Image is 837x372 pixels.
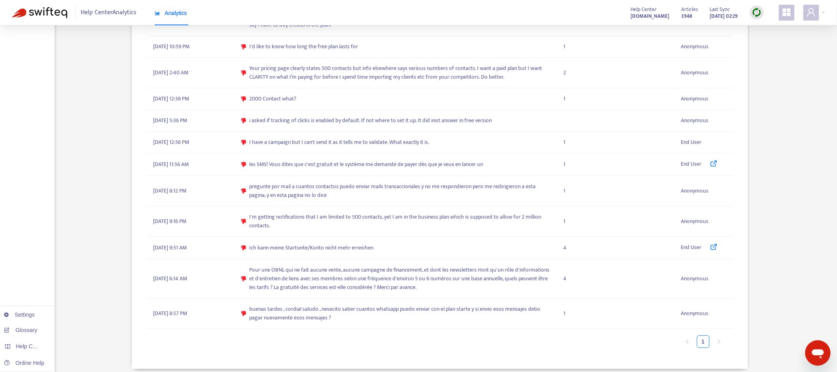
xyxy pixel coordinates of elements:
span: les SMS! Vous dites que c'est gratuit et le système me demande de payer dès que je veux en lancer un [250,160,483,169]
span: dislike [241,96,246,102]
button: left [681,335,694,348]
span: [DATE] 12:56 PM [153,138,189,147]
span: I have a campaign but I can't send it as it tells me to validate. What exactly it is. [250,138,430,147]
span: End User [681,160,701,169]
span: Anonymous [681,217,708,226]
span: 1 [564,138,566,147]
strong: [DATE] 02:29 [710,12,738,21]
span: buenas tardes , cordial saludo , nesecito saber cuantos whatsapp puedo enviar con el plan starte ... [250,305,551,322]
span: left [685,339,690,344]
span: dislike [241,276,246,281]
span: appstore [782,8,792,17]
span: dislike [241,188,246,194]
span: 1 [564,42,566,51]
span: dislike [241,311,246,316]
button: right [713,335,725,348]
span: 4 [564,274,567,283]
li: 1 [697,335,710,348]
span: [DATE] 5:36 PM [153,116,187,125]
span: I'm getting notifications that I am limited to 500 contacts, yet I am in the business plan which ... [250,213,551,230]
span: Anonymous [681,116,708,125]
a: Settings [4,312,35,318]
span: Anonymous [681,42,708,51]
span: dislike [241,162,246,167]
span: End User [681,243,701,253]
span: [DATE] 2:40 AM [153,68,188,77]
span: [DATE] 11:56 AM [153,160,189,169]
a: Online Help [4,360,44,366]
span: Help Centers [16,343,48,349]
span: 2000 Contact what? [250,94,297,103]
span: 1 [564,309,566,318]
span: [DATE] 6:14 AM [153,274,187,283]
span: Last Sync [710,5,730,14]
span: Ich kann meine Startseite/Konto nicht mehr erreichen [250,244,374,252]
li: Previous Page [681,335,694,348]
span: Analytics [155,10,187,16]
span: [DATE] 8:12 PM [153,187,186,195]
span: I'd like to know how long the free plan lasts for [250,42,358,51]
img: sync.dc5367851b00ba804db3.png [752,8,762,17]
span: 4 [564,244,567,252]
span: dislike [241,118,246,123]
a: [DOMAIN_NAME] [631,11,670,21]
span: Help Center Analytics [81,5,137,20]
span: 1 [564,160,566,169]
span: 1 [564,217,566,226]
span: dislike [241,245,246,251]
span: End User [681,138,701,147]
span: 2 [564,68,566,77]
a: 1 [697,336,709,347]
span: Your pricing page clearly states 500 contacts but info elsewhere says various numbers of contacts... [250,64,551,81]
span: 1 [564,94,566,103]
span: Anonymous [681,94,708,103]
span: Pour une OBNL qui ne fait aucune vente, aucune campagne de financement, et dont les newsletters n... [250,266,551,292]
span: [DATE] 9:16 PM [153,217,186,226]
span: dislike [241,70,246,76]
span: 1 [564,187,566,195]
span: Anonymous [681,309,708,318]
img: Swifteq [12,7,67,18]
strong: [DOMAIN_NAME] [631,12,670,21]
span: area-chart [155,10,160,16]
span: dislike [241,140,246,145]
span: user [807,8,816,17]
span: i asked if tracking of clicks is enabled by default. If not where to set it up. It did inot answe... [250,116,492,125]
span: Anonymous [681,187,708,195]
li: Next Page [713,335,725,348]
iframe: Button to launch messaging window [805,340,831,366]
span: [DATE] 10:59 PM [153,42,189,51]
span: dislike [241,219,246,224]
a: Glossary [4,327,37,333]
span: right [717,339,721,344]
span: pregunte por mail a cuantos contactos puedo enviar mails transaccionales y no me respondieron per... [250,182,551,200]
span: Anonymous [681,68,708,77]
span: [DATE] 12:38 PM [153,94,189,103]
span: dislike [241,44,246,49]
span: [DATE] 8:57 PM [153,309,187,318]
span: Help Center [631,5,657,14]
span: Articles [682,5,698,14]
strong: 3948 [682,12,693,21]
span: [DATE] 9:51 AM [153,244,187,252]
span: Anonymous [681,274,708,283]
